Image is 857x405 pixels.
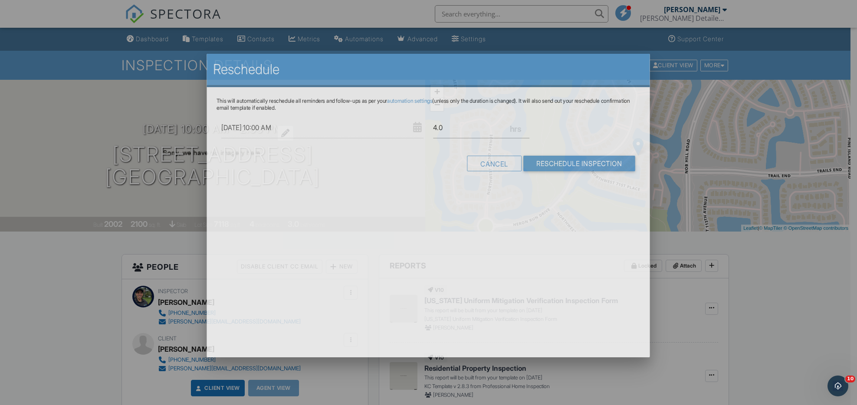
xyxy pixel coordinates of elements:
[387,98,432,104] a: automation settings
[845,376,855,382] span: 10
[523,156,635,171] input: Reschedule Inspection
[213,61,644,78] h2: Reschedule
[827,376,848,396] iframe: Intercom live chat
[217,98,640,111] p: This will automatically reschedule all reminders and follow-ups as per your (unless only the dura...
[467,156,522,171] div: Cancel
